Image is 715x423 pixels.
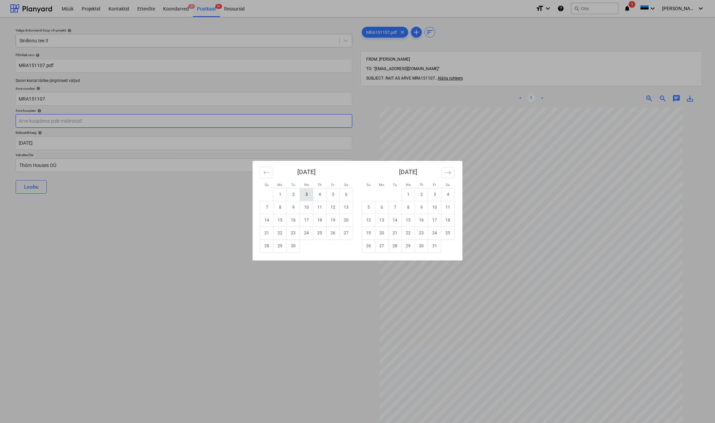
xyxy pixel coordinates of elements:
td: Wednesday, October 15, 2025 [402,214,415,227]
td: Saturday, September 27, 2025 [340,227,353,239]
td: Thursday, October 30, 2025 [415,239,428,252]
td: Friday, October 24, 2025 [428,227,441,239]
small: Tu [291,183,295,187]
button: Move backward to switch to the previous month. [260,167,273,178]
small: Th [318,183,322,187]
td: Tuesday, September 23, 2025 [287,227,300,239]
td: Saturday, September 20, 2025 [340,214,353,227]
td: Friday, September 26, 2025 [326,227,340,239]
small: Su [366,183,371,187]
td: Wednesday, September 3, 2025 [300,188,313,201]
small: Fr [433,183,436,187]
small: We [304,183,309,187]
td: Monday, October 20, 2025 [375,227,389,239]
td: Thursday, October 23, 2025 [415,227,428,239]
td: Wednesday, October 29, 2025 [402,239,415,252]
td: Sunday, September 14, 2025 [260,214,274,227]
td: Friday, October 31, 2025 [428,239,441,252]
strong: [DATE] [399,168,417,175]
small: Mo [379,183,384,187]
small: Fr [331,183,334,187]
td: Saturday, October 11, 2025 [441,201,455,214]
td: Thursday, September 4, 2025 [313,188,326,201]
td: Monday, October 6, 2025 [375,201,389,214]
td: Monday, September 22, 2025 [274,227,287,239]
td: Thursday, October 9, 2025 [415,201,428,214]
td: Thursday, September 18, 2025 [313,214,326,227]
td: Tuesday, September 9, 2025 [287,201,300,214]
td: Tuesday, October 28, 2025 [389,239,402,252]
td: Thursday, September 11, 2025 [313,201,326,214]
td: Tuesday, September 30, 2025 [287,239,300,252]
td: Thursday, October 2, 2025 [415,188,428,201]
td: Friday, October 17, 2025 [428,214,441,227]
td: Saturday, September 13, 2025 [340,201,353,214]
td: Monday, September 29, 2025 [274,239,287,252]
small: We [406,183,411,187]
td: Wednesday, September 10, 2025 [300,201,313,214]
small: Su [265,183,269,187]
td: Friday, October 10, 2025 [428,201,441,214]
small: Th [419,183,423,187]
td: Wednesday, October 8, 2025 [402,201,415,214]
td: Sunday, September 28, 2025 [260,239,274,252]
td: Monday, September 1, 2025 [274,188,287,201]
td: Tuesday, October 7, 2025 [389,201,402,214]
td: Sunday, September 7, 2025 [260,201,274,214]
small: Mo [277,183,282,187]
td: Sunday, September 21, 2025 [260,227,274,239]
div: Calendar [253,161,462,260]
td: Wednesday, September 24, 2025 [300,227,313,239]
td: Sunday, October 12, 2025 [362,214,375,227]
td: Monday, September 15, 2025 [274,214,287,227]
td: Sunday, October 26, 2025 [362,239,375,252]
small: Tu [393,183,397,187]
small: Sa [344,183,348,187]
td: Friday, October 3, 2025 [428,188,441,201]
td: Wednesday, October 1, 2025 [402,188,415,201]
td: Tuesday, October 21, 2025 [389,227,402,239]
td: Thursday, September 25, 2025 [313,227,326,239]
button: Move forward to switch to the next month. [441,167,455,178]
td: Friday, September 5, 2025 [326,188,340,201]
strong: [DATE] [297,168,316,175]
td: Sunday, October 19, 2025 [362,227,375,239]
td: Monday, October 13, 2025 [375,214,389,227]
td: Tuesday, October 14, 2025 [389,214,402,227]
td: Saturday, October 18, 2025 [441,214,455,227]
td: Tuesday, September 16, 2025 [287,214,300,227]
td: Friday, September 19, 2025 [326,214,340,227]
td: Saturday, September 6, 2025 [340,188,353,201]
td: Saturday, October 25, 2025 [441,227,455,239]
td: Sunday, October 5, 2025 [362,201,375,214]
small: Sa [446,183,450,187]
td: Monday, September 8, 2025 [274,201,287,214]
td: Friday, September 12, 2025 [326,201,340,214]
td: Wednesday, September 17, 2025 [300,214,313,227]
td: Tuesday, September 2, 2025 [287,188,300,201]
td: Saturday, October 4, 2025 [441,188,455,201]
td: Thursday, October 16, 2025 [415,214,428,227]
td: Monday, October 27, 2025 [375,239,389,252]
td: Wednesday, October 22, 2025 [402,227,415,239]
